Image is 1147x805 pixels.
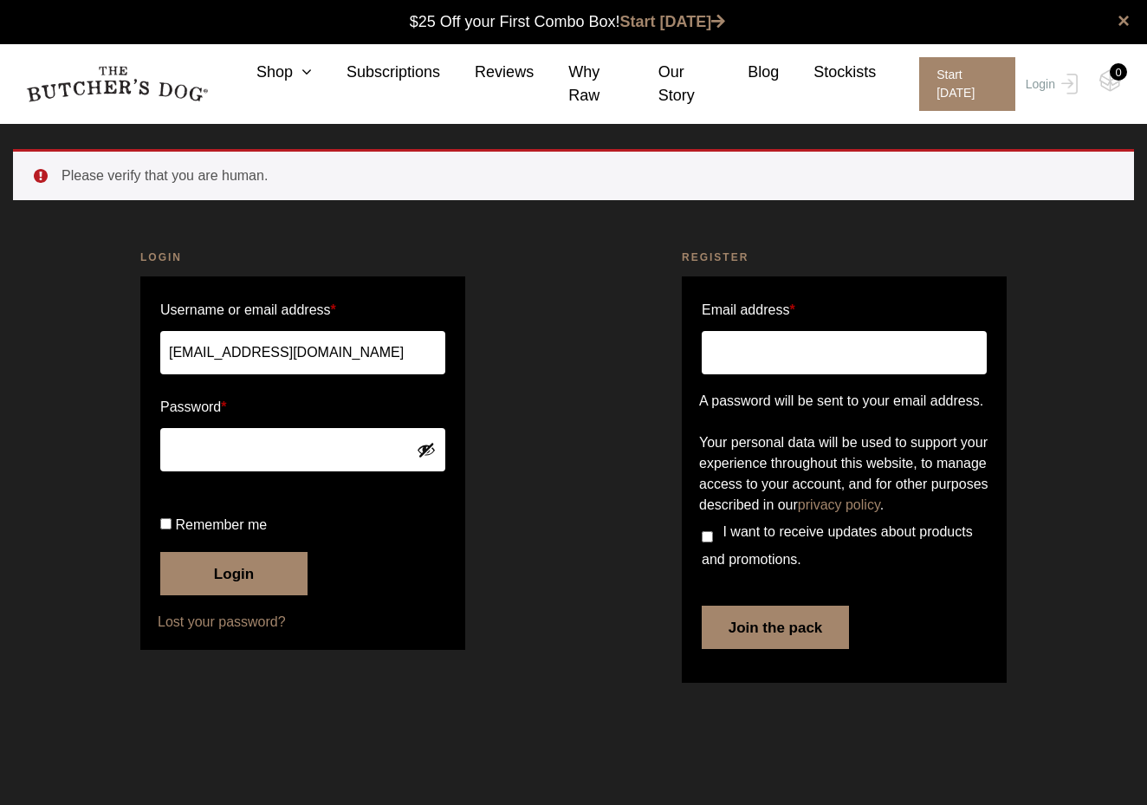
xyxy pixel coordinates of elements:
button: Login [160,552,308,595]
a: Start [DATE] [620,13,726,30]
a: Why Raw [534,61,623,107]
span: I want to receive updates about products and promotions. [702,524,973,567]
div: 0 [1110,63,1127,81]
input: Remember me [160,518,172,529]
li: Please verify that you are human. [62,166,1106,186]
p: A password will be sent to your email address. [699,391,989,412]
a: Our Story [624,61,714,107]
img: TBD_Cart-Empty.png [1099,69,1121,92]
a: Reviews [440,61,534,84]
a: Start [DATE] [902,57,1021,111]
a: Stockists [779,61,876,84]
a: privacy policy [798,497,880,512]
a: Blog [713,61,779,84]
label: Email address [702,296,795,324]
span: Remember me [175,517,267,532]
label: Username or email address [160,296,445,324]
p: Your personal data will be used to support your experience throughout this website, to manage acc... [699,432,989,516]
a: Shop [222,61,312,84]
button: Join the pack [702,606,849,649]
a: close [1118,10,1130,31]
input: I want to receive updates about products and promotions. [702,531,713,542]
h2: Register [682,249,1007,266]
span: Start [DATE] [919,57,1015,111]
a: Login [1021,57,1078,111]
button: Show password [417,440,436,459]
a: Subscriptions [312,61,440,84]
a: Lost your password? [158,612,448,633]
h2: Login [140,249,465,266]
label: Password [160,393,445,421]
